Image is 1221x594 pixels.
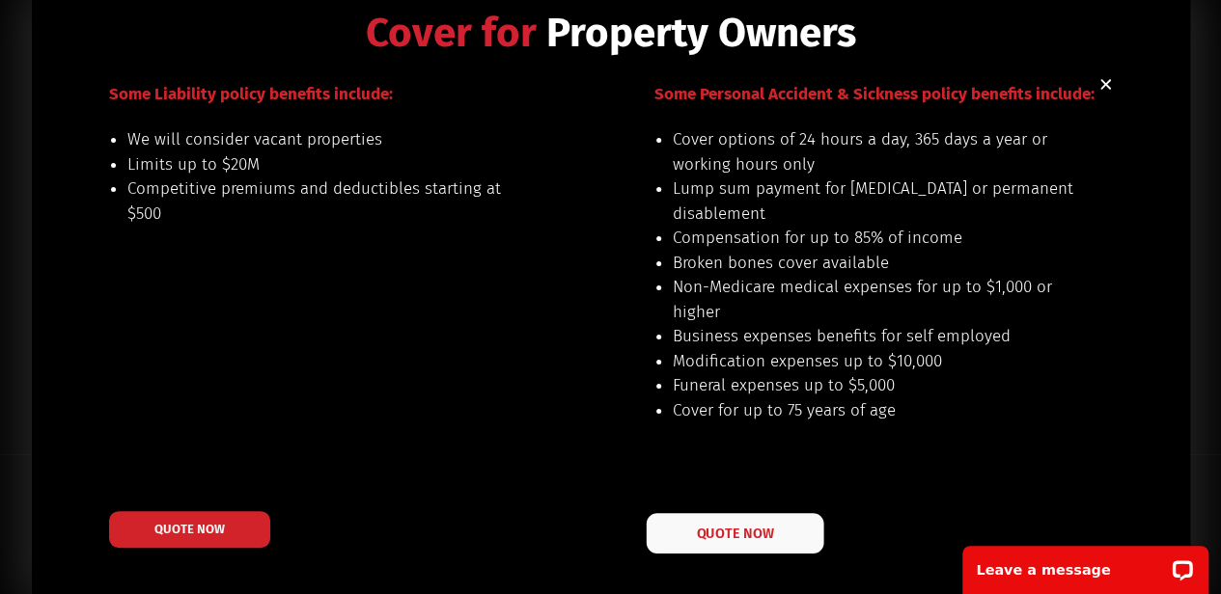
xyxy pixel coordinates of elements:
span: Property Owners [546,9,856,57]
span: Some Liability policy benefits include: [109,84,393,104]
li: Funeral expenses up to $5,000 [673,373,1075,398]
span: Some Personal Accident & Sickness policy benefits include: [654,84,1095,104]
li: Modification expenses up to $10,000 [673,349,1075,374]
li: Non-Medicare medical expenses for up to $1,000 or higher [673,275,1075,324]
li: Compensation for up to 85% of income [673,226,1075,251]
a: QUOTE NOW [646,513,823,553]
li: Lump sum payment for [MEDICAL_DATA] or permanent disablement [673,176,1075,226]
li: Business expenses benefits for self employed [673,324,1075,349]
li: Cover for up to 75 years of age [673,398,1075,423]
li: Competitive premiums and deductibles starting at $500 [127,176,530,226]
span: QUOTE NOW [696,526,773,539]
li: Broken bones cover available [673,251,1075,276]
a: QUOTE NOW [109,511,270,548]
li: Cover options of 24 hours a day, 365 days a year or working hours only [673,127,1075,176]
iframe: LiveChat chat widget [950,533,1221,594]
a: Close [1098,77,1113,92]
li: Limits up to $20M [127,152,530,177]
span: Cover for [366,9,537,57]
span: QUOTE NOW [154,523,225,535]
li: We will consider vacant properties [127,127,530,152]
